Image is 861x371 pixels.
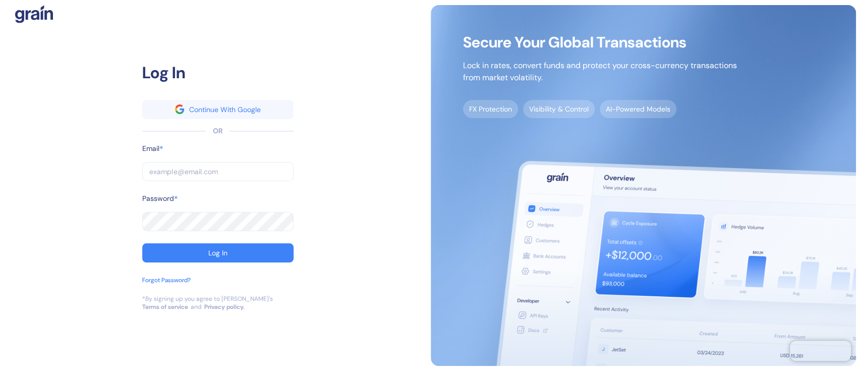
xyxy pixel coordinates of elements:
[15,5,53,23] img: logo
[142,100,294,119] button: googleContinue With Google
[189,106,261,113] div: Continue With Google
[523,100,595,118] span: Visibility & Control
[142,162,294,181] input: example@email.com
[142,243,294,262] button: Log In
[142,276,191,295] button: Forgot Password?
[600,100,676,118] span: AI-Powered Models
[463,60,737,84] p: Lock in rates, convert funds and protect your cross-currency transactions from market volatility.
[208,249,227,256] div: Log In
[142,193,174,204] label: Password
[463,100,518,118] span: FX Protection
[213,126,222,136] div: OR
[142,303,188,311] a: Terms of service
[204,303,245,311] a: Privacy policy.
[142,61,294,85] div: Log In
[142,143,159,154] label: Email
[142,295,273,303] div: *By signing up you agree to [PERSON_NAME]’s
[790,341,851,361] iframe: Chatra live chat
[175,104,184,114] img: google
[463,37,737,47] span: Secure Your Global Transactions
[191,303,202,311] div: and
[142,276,191,285] div: Forgot Password?
[431,5,856,366] img: signup-main-image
